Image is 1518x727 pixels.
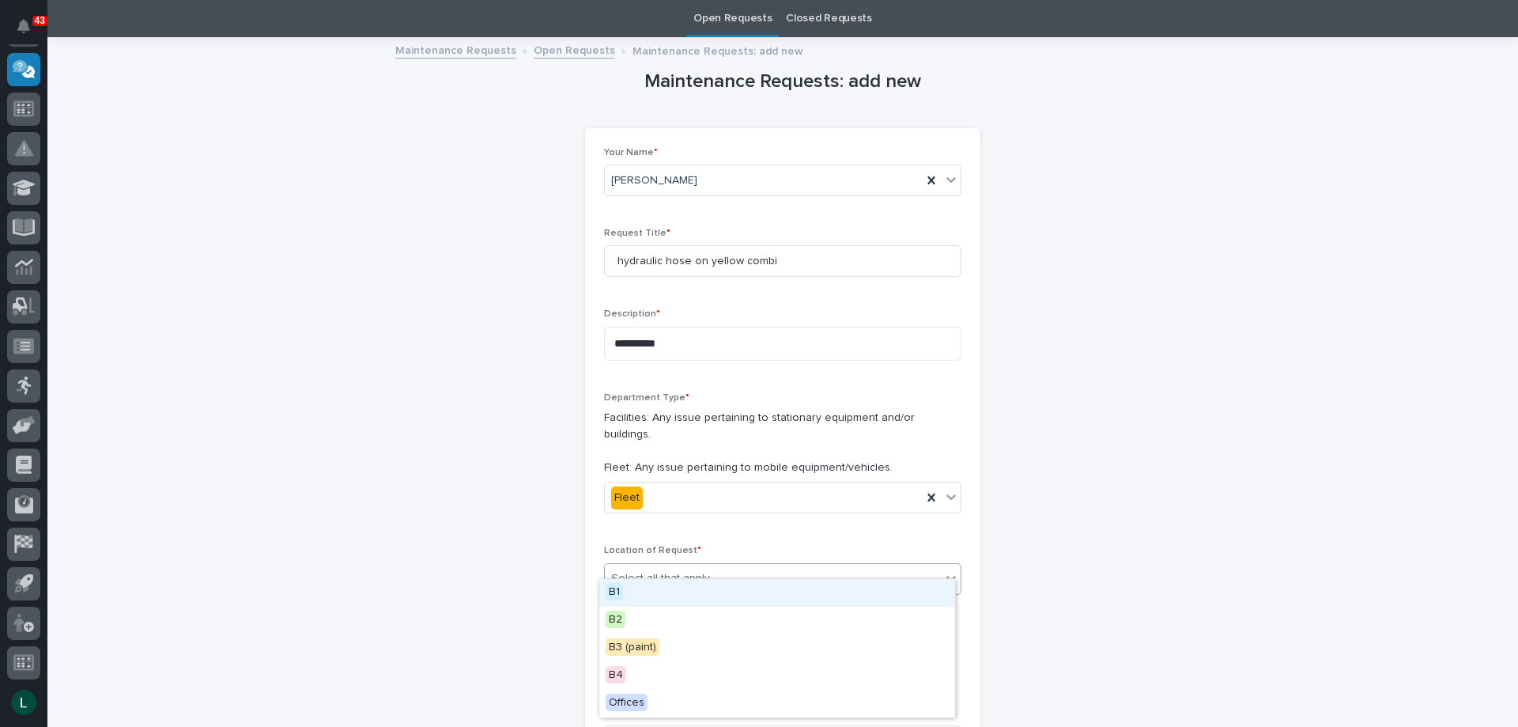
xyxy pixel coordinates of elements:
[7,686,40,719] button: users-avatar
[606,638,659,656] span: B3 (paint)
[599,662,955,690] div: B4
[604,148,658,157] span: Your Name
[611,570,710,587] div: Select all that apply
[599,579,955,607] div: B1
[604,546,701,555] span: Location of Request
[35,15,45,26] p: 43
[20,19,40,44] div: Notifications43
[606,611,625,628] span: B2
[611,487,643,509] div: Fleet
[395,40,516,59] a: Maintenance Requests
[606,694,648,711] span: Offices
[585,70,980,93] h1: Maintenance Requests: add new
[599,607,955,634] div: B2
[606,583,623,600] span: B1
[599,690,955,718] div: Offices
[599,634,955,662] div: B3 (paint)
[606,666,626,683] span: B4
[534,40,615,59] a: Open Requests
[604,393,689,403] span: Department Type
[604,410,961,475] p: Facilities: Any issue pertaining to stationary equipment and/or buildings. Fleet: Any issue perta...
[632,41,803,59] p: Maintenance Requests: add new
[604,309,660,319] span: Description
[611,172,697,189] span: [PERSON_NAME]
[7,9,40,43] button: Notifications
[604,229,670,238] span: Request Title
